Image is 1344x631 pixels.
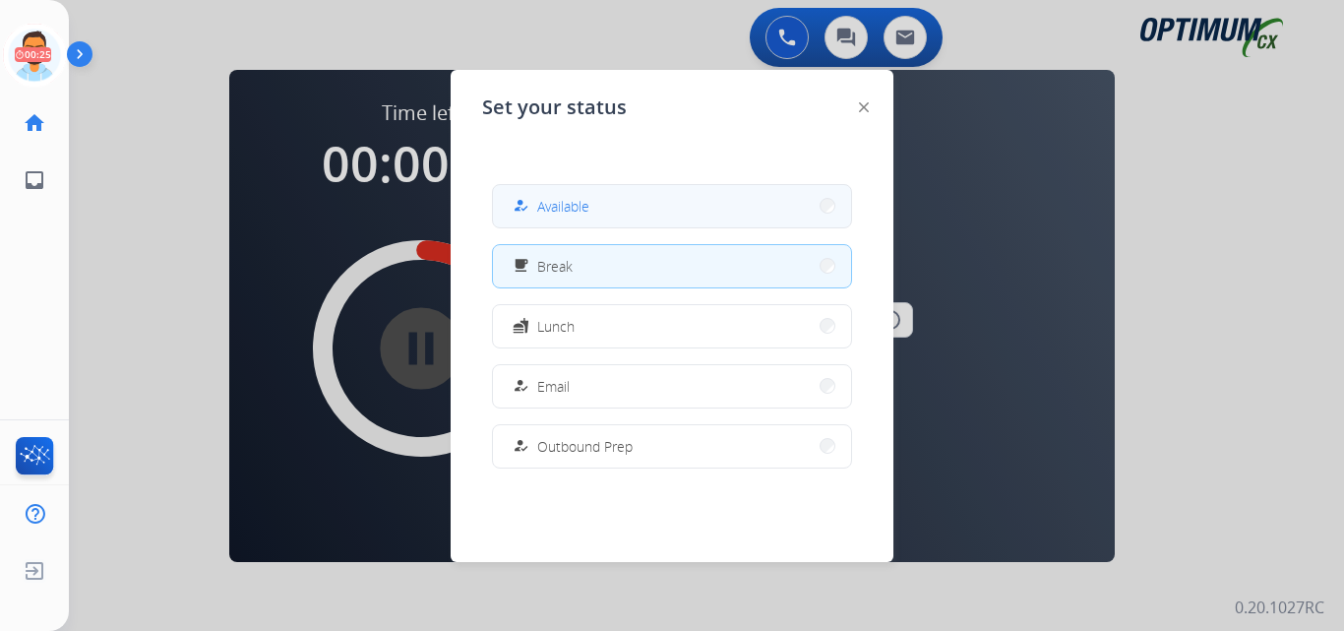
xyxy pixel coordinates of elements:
[513,378,529,395] mat-icon: how_to_reg
[513,198,529,215] mat-icon: how_to_reg
[537,256,573,277] span: Break
[513,258,529,275] mat-icon: free_breakfast
[493,365,851,408] button: Email
[482,94,627,121] span: Set your status
[513,318,529,335] mat-icon: fastfood
[513,438,529,455] mat-icon: how_to_reg
[23,111,46,135] mat-icon: home
[537,316,575,337] span: Lunch
[23,168,46,192] mat-icon: inbox
[493,305,851,347] button: Lunch
[537,436,633,457] span: Outbound Prep
[859,102,869,112] img: close-button
[493,425,851,468] button: Outbound Prep
[493,245,851,287] button: Break
[1235,596,1324,619] p: 0.20.1027RC
[493,185,851,227] button: Available
[537,376,570,397] span: Email
[537,196,589,217] span: Available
